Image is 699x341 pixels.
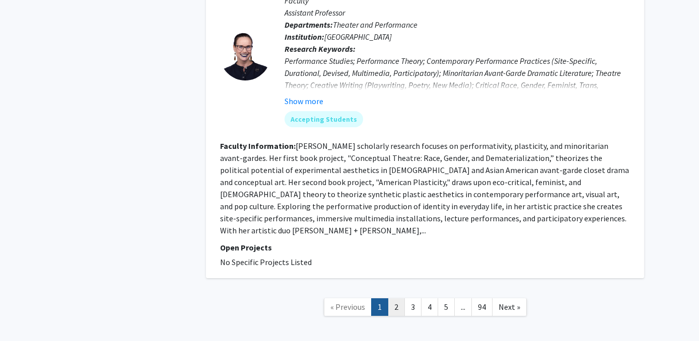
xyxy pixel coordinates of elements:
[471,298,493,316] a: 94
[499,302,520,312] span: Next »
[285,55,630,127] div: Performance Studies; Performance Theory; Contemporary Performance Practices (Site-Specific, Durat...
[438,298,455,316] a: 5
[285,32,324,42] b: Institution:
[285,20,333,30] b: Departments:
[285,44,356,54] b: Research Keywords:
[8,296,43,333] iframe: Chat
[285,7,630,19] p: Assistant Professor
[492,298,527,316] a: Next
[220,141,629,235] fg-read-more: [PERSON_NAME] scholarly research focuses on performativity, plasticity, and minoritarian avant-ga...
[404,298,422,316] a: 3
[220,141,296,151] b: Faculty Information:
[333,20,417,30] span: Theater and Performance
[324,32,392,42] span: [GEOGRAPHIC_DATA]
[324,298,372,316] a: Previous Page
[220,241,630,253] p: Open Projects
[206,288,644,329] nav: Page navigation
[421,298,438,316] a: 4
[461,302,465,312] span: ...
[285,95,323,107] button: Show more
[388,298,405,316] a: 2
[330,302,365,312] span: « Previous
[285,111,363,127] mat-chip: Accepting Students
[371,298,388,316] a: 1
[220,257,312,267] span: No Specific Projects Listed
